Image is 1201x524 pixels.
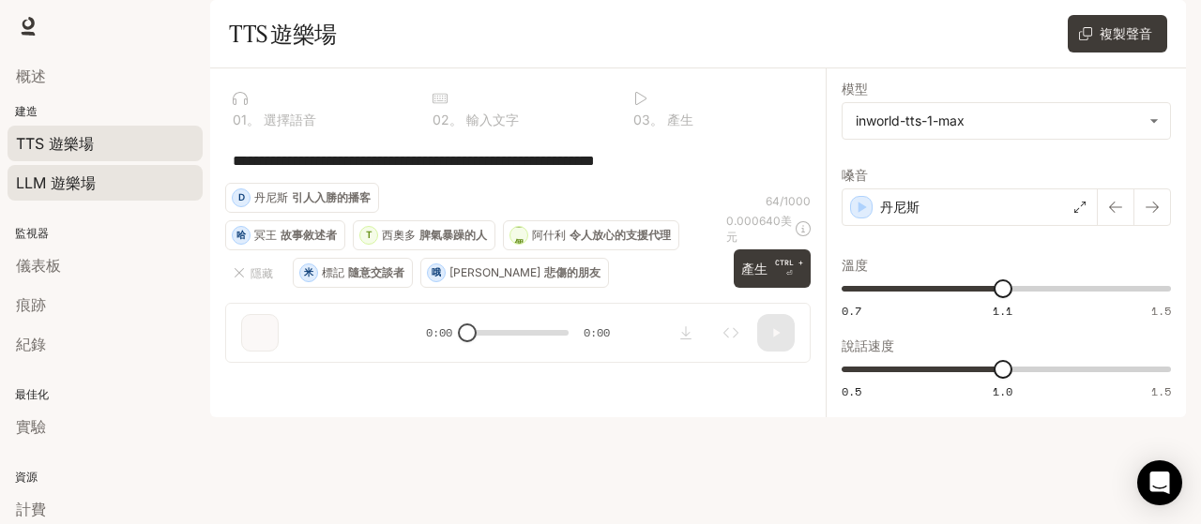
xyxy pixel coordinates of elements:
font: 64/1000 [766,194,811,208]
font: 0.5 [842,383,861,399]
button: 產生CTRL +⏎ [734,249,811,288]
font: 0 [233,112,241,127]
font: 。 [247,112,260,127]
font: ⏎ [786,269,793,277]
font: 哈 [236,229,246,240]
button: 哦[PERSON_NAME]悲傷的朋友 [420,258,609,288]
button: 米標記隨意交談者 [293,258,413,288]
font: CTRL + [775,258,803,267]
div: 開啟 Intercom Messenger [1137,460,1182,505]
font: 米 [304,266,313,277]
font: 丹尼斯 [254,190,288,204]
font: D [238,191,245,202]
font: 冥王 [254,228,277,242]
font: 模型 [842,81,868,97]
button: D丹尼斯引人入勝的播客 [225,183,379,213]
button: T西奧多脾氣暴躁的人 [353,220,495,250]
font: inworld-tts-1-max [856,112,965,128]
font: 丹尼斯 [880,199,920,215]
font: 產生 [741,261,768,277]
font: 0.7 [842,303,861,319]
font: 0 [433,112,441,127]
font: 標記 [322,265,344,279]
font: 1.0 [993,383,1012,399]
font: 嗓音 [842,167,868,183]
font: 阿什利 [532,228,566,242]
font: 引人入勝的播客 [292,190,371,204]
font: 1.5 [1151,303,1171,319]
font: 隨意交談者 [348,265,404,279]
font: TTS 遊樂場 [229,20,337,48]
button: 隱藏 [225,258,285,288]
font: 隱藏 [251,266,273,280]
font: 1 [241,112,247,127]
font: 哦 [432,266,441,277]
button: 哈冥王故事敘述者 [225,220,345,250]
font: 0.000640 [726,214,781,228]
font: 輸入文字 [466,112,519,127]
font: [PERSON_NAME] [449,265,540,279]
font: 3 [642,112,650,127]
button: 複製聲音 [1068,15,1167,52]
font: T [366,229,372,240]
div: inworld-tts-1-max [843,103,1170,139]
font: 令人放心的支援代理 [570,228,671,242]
font: 脾氣暴躁的人 [419,228,487,242]
font: 選擇語音 [264,112,316,127]
font: 悲傷的朋友 [544,265,600,279]
font: 西奧多 [382,228,416,242]
font: 。 [650,112,663,127]
font: 。 [449,112,463,127]
font: 2 [441,112,449,127]
font: 1.5 [1151,383,1171,399]
font: 說話速度 [842,337,894,353]
font: 複製聲音 [1100,25,1152,41]
font: 故事敘述者 [281,228,337,242]
font: 1.1 [993,303,1012,319]
font: 溫度 [842,257,868,273]
font: 產生 [667,112,693,127]
button: 一個阿什利令人放心的支援代理 [503,220,679,250]
font: 0 [633,112,642,127]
